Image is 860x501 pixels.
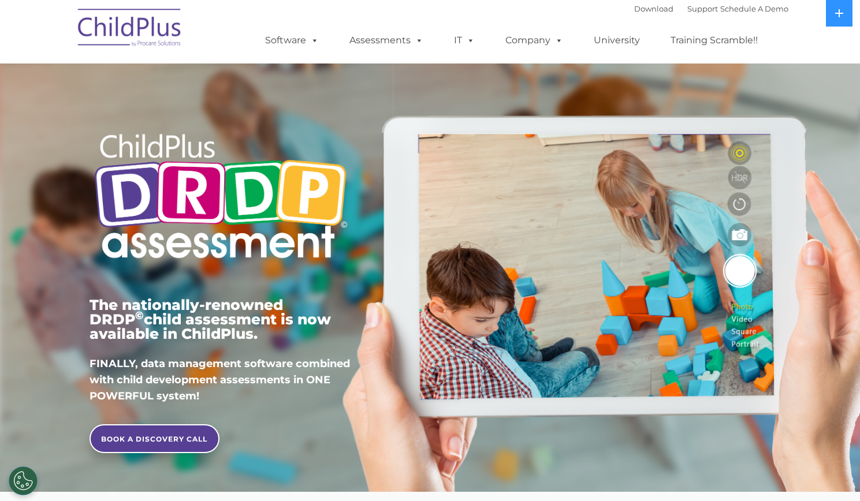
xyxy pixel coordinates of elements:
[90,424,219,453] a: BOOK A DISCOVERY CALL
[90,357,350,402] span: FINALLY, data management software combined with child development assessments in ONE POWERFUL sys...
[338,29,435,52] a: Assessments
[90,118,352,278] img: Copyright - DRDP Logo Light
[582,29,651,52] a: University
[634,4,673,13] a: Download
[9,466,38,495] button: Cookies Settings
[72,1,188,58] img: ChildPlus by Procare Solutions
[90,296,331,342] span: The nationally-renowned DRDP child assessment is now available in ChildPlus.
[659,29,769,52] a: Training Scramble!!
[254,29,330,52] a: Software
[442,29,486,52] a: IT
[494,29,575,52] a: Company
[687,4,718,13] a: Support
[720,4,788,13] a: Schedule A Demo
[135,309,144,322] sup: ©
[634,4,788,13] font: |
